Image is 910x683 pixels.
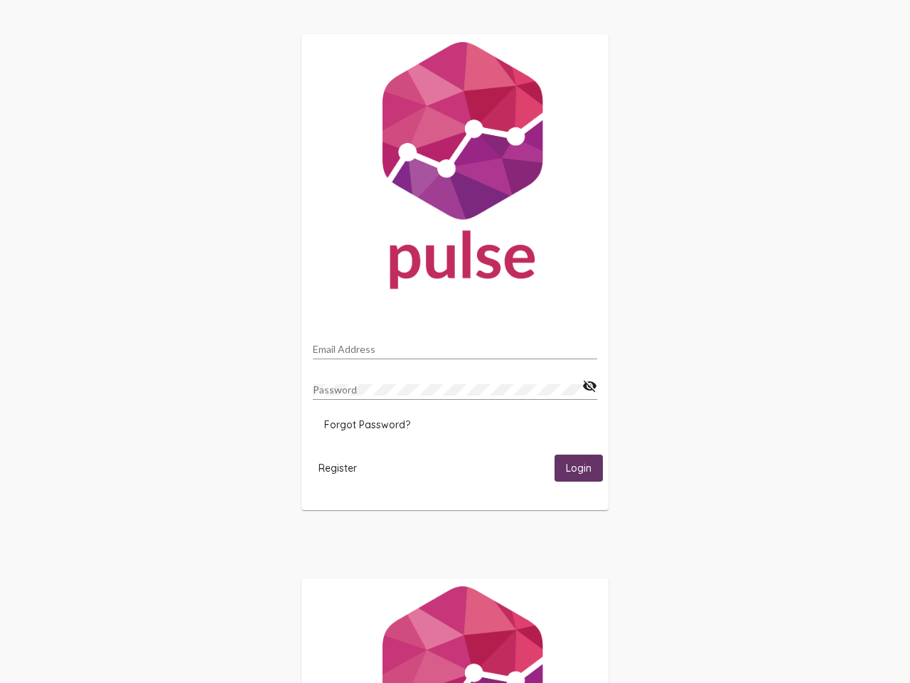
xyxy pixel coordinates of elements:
span: Login [566,462,591,475]
img: Pulse For Good Logo [301,34,609,303]
mat-icon: visibility_off [582,378,597,395]
button: Login [555,455,603,481]
span: Forgot Password? [324,418,410,431]
button: Register [307,455,368,481]
button: Forgot Password? [313,412,422,438]
span: Register [318,462,357,475]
